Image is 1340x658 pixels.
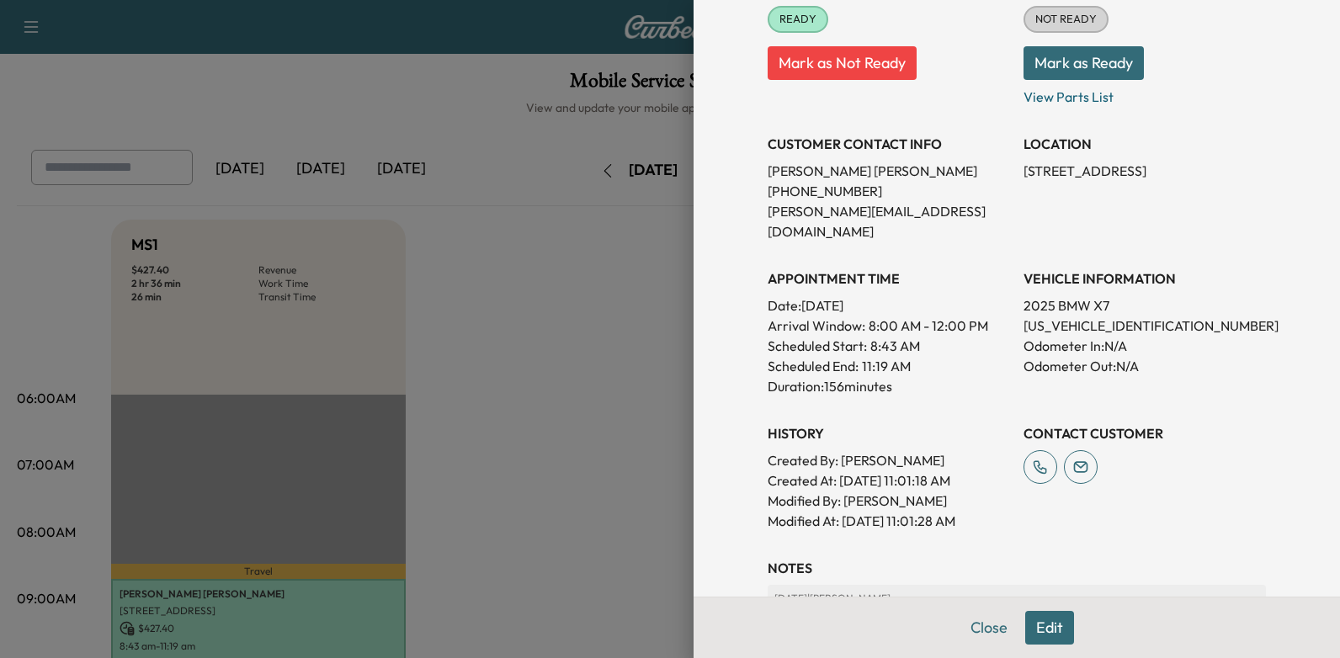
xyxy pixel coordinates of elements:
span: 8:00 AM - 12:00 PM [869,316,988,336]
p: Odometer Out: N/A [1024,356,1266,376]
button: Mark as Ready [1024,46,1144,80]
span: NOT READY [1025,11,1107,28]
p: Scheduled Start: [768,336,867,356]
p: [PERSON_NAME][EMAIL_ADDRESS][DOMAIN_NAME] [768,201,1010,241]
p: [PERSON_NAME] [PERSON_NAME] [768,161,1010,181]
h3: NOTES [768,558,1266,578]
button: Close [960,611,1018,645]
p: View Parts List [1024,80,1266,107]
h3: CUSTOMER CONTACT INFO [768,134,1010,154]
p: [DATE] | [PERSON_NAME] [774,592,1259,605]
p: Scheduled End: [768,356,859,376]
p: [US_VEHICLE_IDENTIFICATION_NUMBER] [1024,316,1266,336]
h3: APPOINTMENT TIME [768,268,1010,289]
p: Created At : [DATE] 11:01:18 AM [768,470,1010,491]
p: 8:43 AM [870,336,920,356]
p: Duration: 156 minutes [768,376,1010,396]
h3: LOCATION [1024,134,1266,154]
p: Created By : [PERSON_NAME] [768,450,1010,470]
p: Modified By : [PERSON_NAME] [768,491,1010,511]
p: Arrival Window: [768,316,1010,336]
p: 11:19 AM [862,356,911,376]
h3: History [768,423,1010,443]
p: 2025 BMW X7 [1024,295,1266,316]
p: Date: [DATE] [768,295,1010,316]
p: Odometer In: N/A [1024,336,1266,356]
h3: VEHICLE INFORMATION [1024,268,1266,289]
h3: CONTACT CUSTOMER [1024,423,1266,443]
button: Edit [1025,611,1074,645]
p: [STREET_ADDRESS] [1024,161,1266,181]
button: Mark as Not Ready [768,46,917,80]
p: [PHONE_NUMBER] [768,181,1010,201]
p: Modified At : [DATE] 11:01:28 AM [768,511,1010,531]
span: READY [769,11,827,28]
